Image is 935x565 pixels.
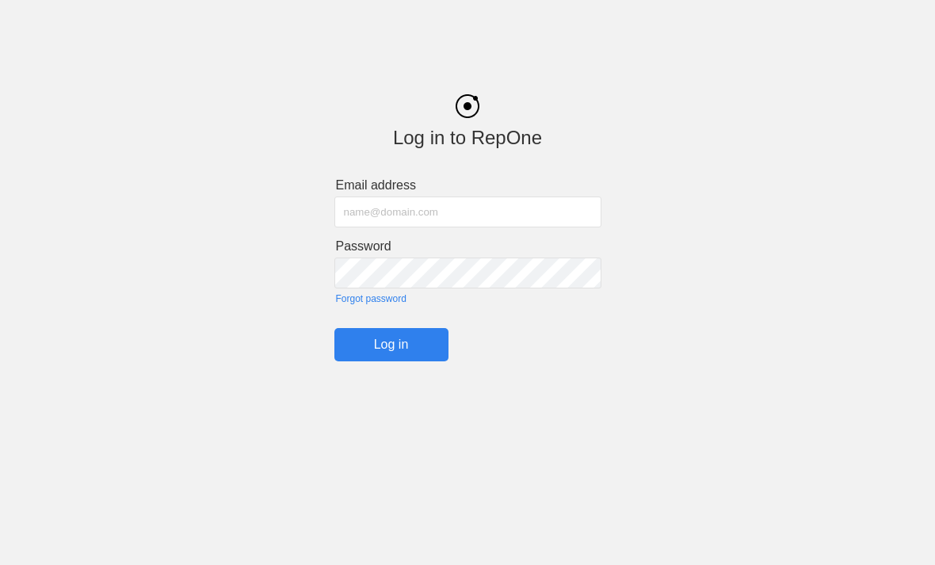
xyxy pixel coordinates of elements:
[336,293,601,304] a: Forgot password
[334,127,601,149] div: Log in to RepOne
[456,94,479,118] img: black_logo.png
[334,197,601,227] input: name@domain.com
[334,328,448,361] input: Log in
[336,178,601,193] label: Email address
[336,239,601,254] label: Password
